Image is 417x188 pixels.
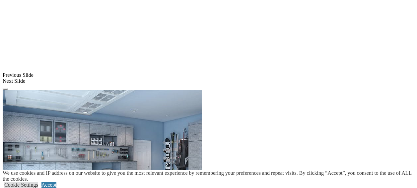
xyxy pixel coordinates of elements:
[3,78,414,84] div: Next Slide
[4,182,38,188] a: Cookie Settings
[3,72,414,78] div: Previous Slide
[3,170,417,182] div: We use cookies and IP address on our website to give you the most relevant experience by remember...
[3,88,8,90] button: Click here to pause slide show
[41,182,56,188] a: Accept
